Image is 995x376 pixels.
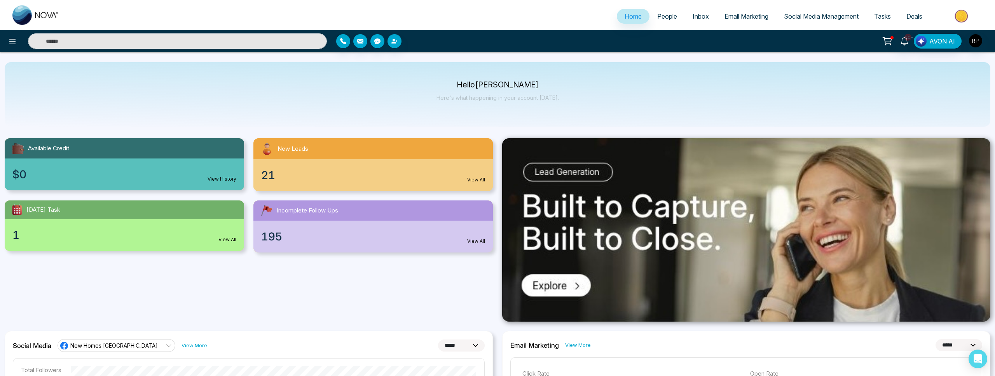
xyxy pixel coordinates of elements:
[249,138,497,191] a: New Leads21View All
[436,82,559,88] p: Hello [PERSON_NAME]
[12,5,59,25] img: Nova CRM Logo
[969,34,982,47] img: User Avatar
[914,34,962,49] button: AVON AI
[776,9,866,24] a: Social Media Management
[182,342,207,349] a: View More
[916,36,927,47] img: Lead Flow
[899,9,930,24] a: Deals
[510,341,559,349] h2: Email Marketing
[436,94,559,101] p: Here's what happening in your account [DATE].
[693,12,709,20] span: Inbox
[28,144,69,153] span: Available Credit
[625,12,642,20] span: Home
[26,205,60,214] span: [DATE] Task
[784,12,859,20] span: Social Media Management
[278,144,308,153] span: New Leads
[874,12,891,20] span: Tasks
[467,238,485,245] a: View All
[277,206,338,215] span: Incomplete Follow Ups
[12,227,19,243] span: 1
[929,37,955,46] span: AVON AI
[724,12,768,20] span: Email Marketing
[502,138,990,322] img: .
[13,342,51,350] h2: Social Media
[649,9,685,24] a: People
[260,141,274,156] img: newLeads.svg
[261,167,275,183] span: 21
[969,350,987,368] div: Open Intercom Messenger
[11,204,23,216] img: todayTask.svg
[906,12,922,20] span: Deals
[904,34,911,41] span: 10+
[685,9,717,24] a: Inbox
[565,341,591,349] a: View More
[12,166,26,183] span: $0
[208,176,236,183] a: View History
[260,204,274,218] img: followUps.svg
[717,9,776,24] a: Email Marketing
[261,228,282,245] span: 195
[934,7,990,25] img: Market-place.gif
[218,236,236,243] a: View All
[11,141,25,155] img: availableCredit.svg
[249,200,497,252] a: Incomplete Follow Ups195View All
[895,34,914,47] a: 10+
[657,12,677,20] span: People
[617,9,649,24] a: Home
[866,9,899,24] a: Tasks
[21,366,61,374] p: Total Followers
[467,176,485,183] a: View All
[70,342,158,349] span: New Homes [GEOGRAPHIC_DATA]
